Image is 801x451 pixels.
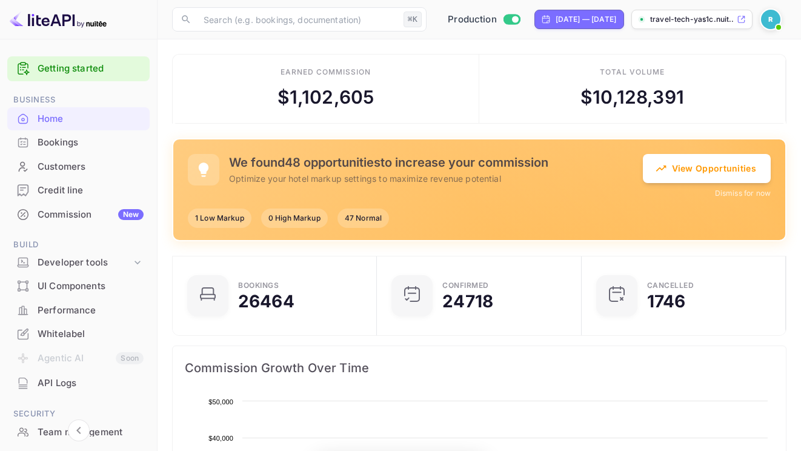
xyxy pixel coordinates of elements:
[238,293,294,310] div: 26464
[38,208,144,222] div: Commission
[7,322,150,345] a: Whitelabel
[7,299,150,322] div: Performance
[715,188,771,199] button: Dismiss for now
[643,154,771,183] button: View Opportunities
[38,256,131,270] div: Developer tools
[442,282,489,289] div: Confirmed
[761,10,780,29] img: Revolut
[7,179,150,202] div: Credit line
[7,372,150,395] div: API Logs
[7,155,150,178] a: Customers
[7,275,150,298] div: UI Components
[7,407,150,421] span: Security
[647,282,694,289] div: CANCELLED
[229,172,643,185] p: Optimize your hotel markup settings to maximize revenue potential
[7,203,150,227] div: CommissionNew
[38,304,144,318] div: Performance
[7,203,150,225] a: CommissionNew
[238,282,279,289] div: Bookings
[185,358,774,378] span: Commission Growth Over Time
[7,275,150,297] a: UI Components
[7,179,150,201] a: Credit line
[7,322,150,346] div: Whitelabel
[118,209,144,220] div: New
[7,421,150,444] div: Team management
[7,238,150,252] span: Build
[188,213,251,224] span: 1 Low Markup
[337,213,389,224] span: 47 Normal
[647,293,686,310] div: 1746
[7,131,150,153] a: Bookings
[7,93,150,107] span: Business
[278,84,374,111] div: $ 1,102,605
[650,14,734,25] p: travel-tech-yas1c.nuit...
[600,67,665,78] div: Total volume
[556,14,616,25] div: [DATE] — [DATE]
[196,7,399,32] input: Search (e.g. bookings, documentation)
[10,10,107,29] img: LiteAPI logo
[68,419,90,441] button: Collapse navigation
[7,299,150,321] a: Performance
[38,62,144,76] a: Getting started
[208,398,233,406] text: $50,000
[7,107,150,130] a: Home
[442,293,493,310] div: 24718
[38,136,144,150] div: Bookings
[448,13,497,27] span: Production
[7,421,150,443] a: Team management
[7,372,150,394] a: API Logs
[7,107,150,131] div: Home
[38,112,144,126] div: Home
[7,131,150,155] div: Bookings
[580,84,684,111] div: $ 10,128,391
[38,327,144,341] div: Whitelabel
[7,252,150,273] div: Developer tools
[229,155,643,170] h5: We found 48 opportunities to increase your commission
[7,56,150,81] div: Getting started
[443,13,525,27] div: Switch to Sandbox mode
[38,184,144,198] div: Credit line
[208,435,233,442] text: $40,000
[404,12,422,27] div: ⌘K
[38,376,144,390] div: API Logs
[281,67,370,78] div: Earned commission
[38,160,144,174] div: Customers
[7,155,150,179] div: Customers
[261,213,328,224] span: 0 High Markup
[38,426,144,439] div: Team management
[38,279,144,293] div: UI Components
